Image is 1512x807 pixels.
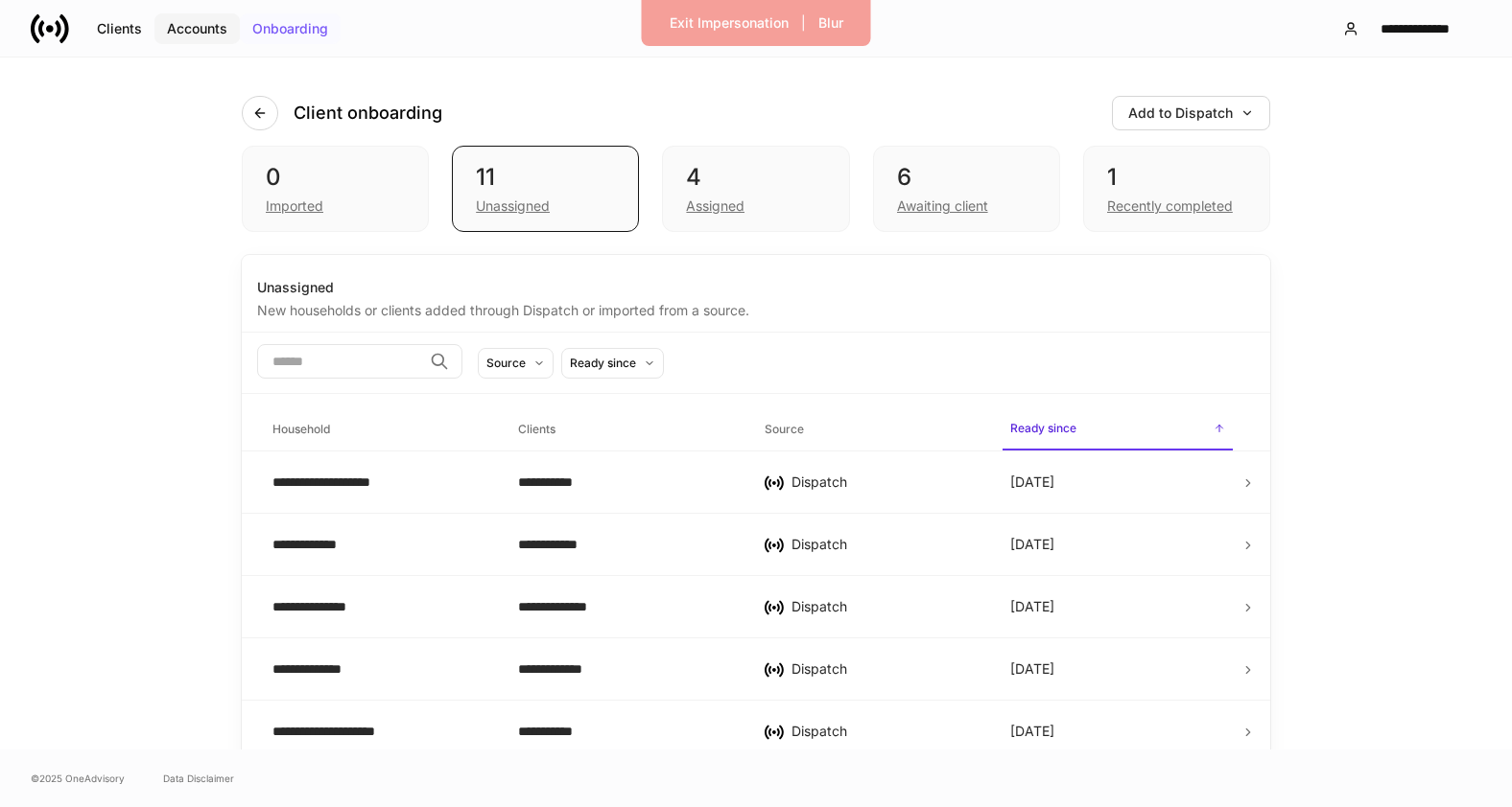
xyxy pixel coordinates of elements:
[1083,146,1270,232] div: 1Recently completed
[806,8,856,38] button: Blur
[1010,473,1054,492] p: [DATE]
[897,196,988,216] div: Awaiting client
[1010,419,1076,437] h6: Ready since
[791,473,980,492] div: Dispatch
[240,13,341,44] button: Onboarding
[476,162,615,193] div: 11
[266,196,323,216] div: Imported
[486,354,526,372] div: Source
[561,348,664,379] button: Ready since
[686,162,825,193] div: 4
[266,162,405,193] div: 0
[252,22,328,35] div: Onboarding
[1128,106,1254,120] div: Add to Dispatch
[272,420,330,438] h6: Household
[265,410,495,450] span: Household
[1112,96,1270,130] button: Add to Dispatch
[1003,409,1233,450] span: Ready since
[657,8,801,38] button: Exit Impersonation
[1107,162,1246,193] div: 1
[818,16,843,30] div: Blur
[1010,597,1054,616] p: [DATE]
[163,771,234,786] a: Data Disclaimer
[873,146,1060,232] div: 6Awaiting client
[765,420,804,438] h6: Source
[154,13,240,44] button: Accounts
[294,102,442,125] h4: Client onboarding
[242,146,429,232] div: 0Imported
[476,196,550,216] div: Unassigned
[31,771,125,786] span: © 2025 OneAdvisory
[686,196,744,216] div: Assigned
[257,297,1255,320] div: New households or clients added through Dispatch or imported from a source.
[1107,196,1233,216] div: Recently completed
[257,278,1255,297] div: Unassigned
[1010,535,1054,554] p: [DATE]
[897,162,1036,193] div: 6
[662,146,849,232] div: 4Assigned
[167,22,227,35] div: Accounts
[510,410,741,450] span: Clients
[791,722,980,741] div: Dispatch
[97,22,142,35] div: Clients
[757,410,987,450] span: Source
[452,146,639,232] div: 11Unassigned
[478,348,554,379] button: Source
[791,597,980,616] div: Dispatch
[791,659,980,679] div: Dispatch
[791,535,980,554] div: Dispatch
[670,16,789,30] div: Exit Impersonation
[570,354,636,372] div: Ready since
[518,420,555,438] h6: Clients
[84,13,154,44] button: Clients
[1010,659,1054,679] p: [DATE]
[1010,722,1054,741] p: [DATE]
